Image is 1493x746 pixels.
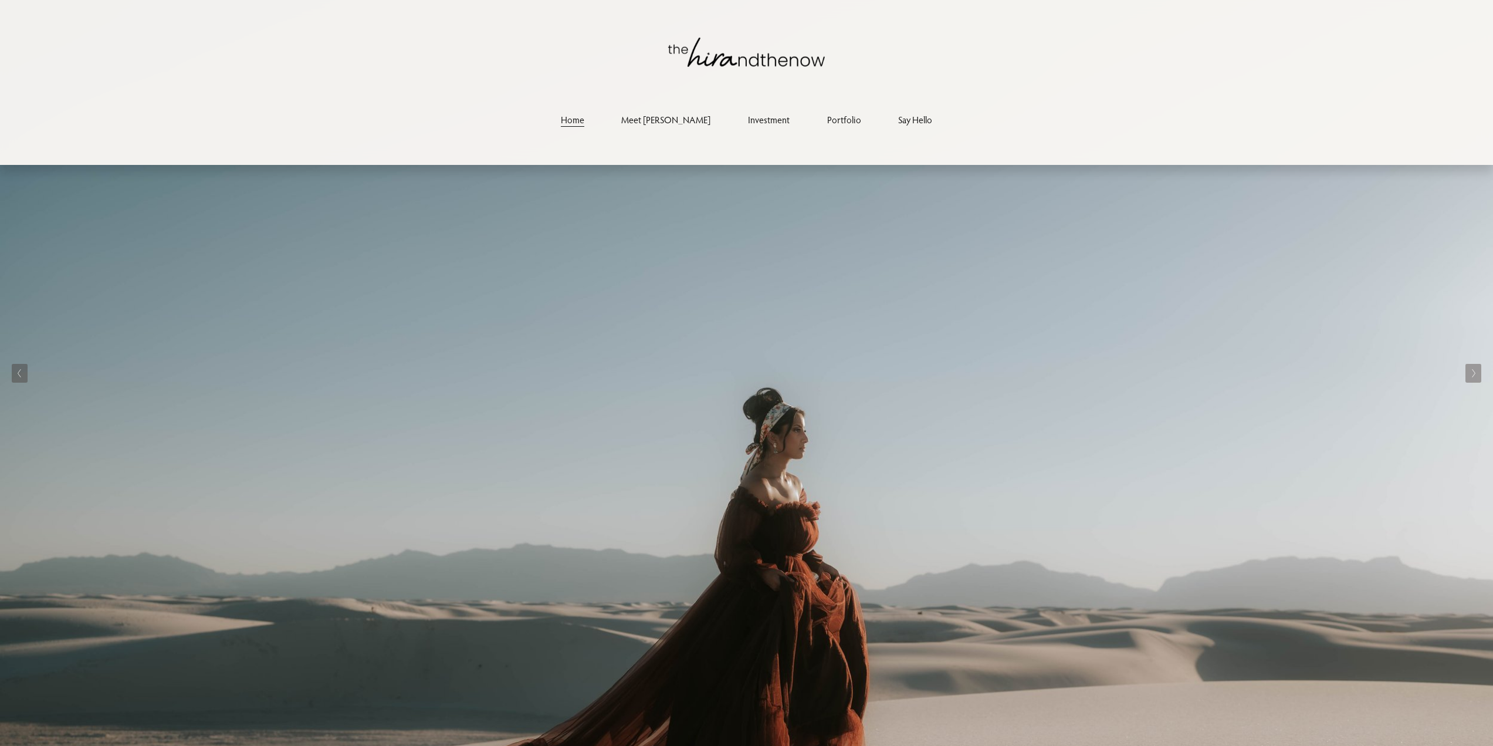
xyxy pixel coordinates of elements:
[621,112,710,127] a: Meet [PERSON_NAME]
[1465,364,1481,383] button: Next Slide
[668,38,825,67] img: thehirandthenow
[827,112,861,127] a: Portfolio
[748,112,790,127] a: Investment
[898,112,932,127] a: Say Hello
[12,364,28,383] button: Previous Slide
[561,112,584,127] a: Home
